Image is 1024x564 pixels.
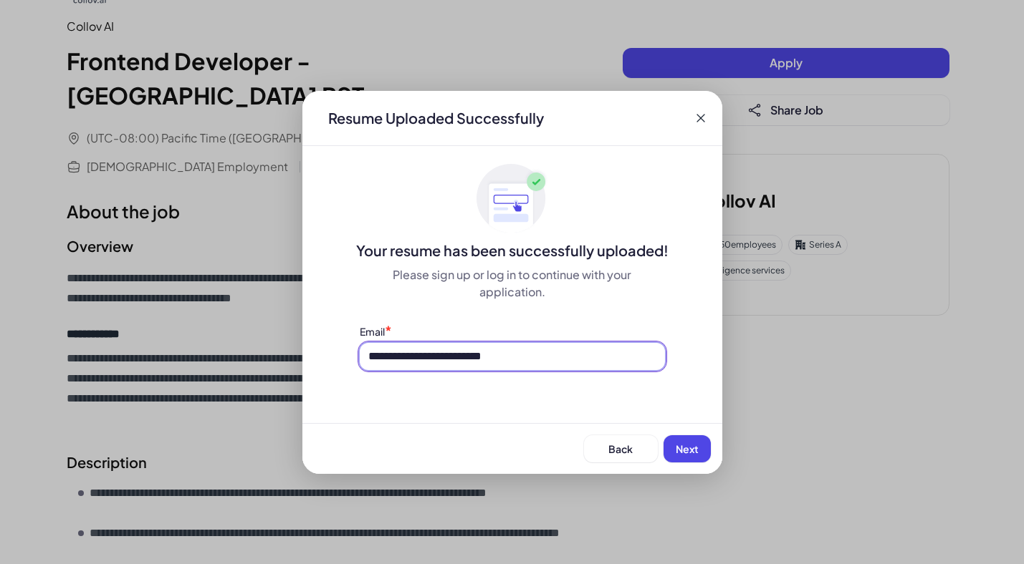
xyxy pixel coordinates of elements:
[608,442,633,455] span: Back
[317,108,555,128] div: Resume Uploaded Successfully
[360,266,665,301] div: Please sign up or log in to continue with your application.
[676,442,699,455] span: Next
[477,163,548,235] img: ApplyedMaskGroup3.svg
[664,435,711,462] button: Next
[584,435,658,462] button: Back
[302,240,722,261] div: Your resume has been successfully uploaded!
[360,325,385,338] label: Email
